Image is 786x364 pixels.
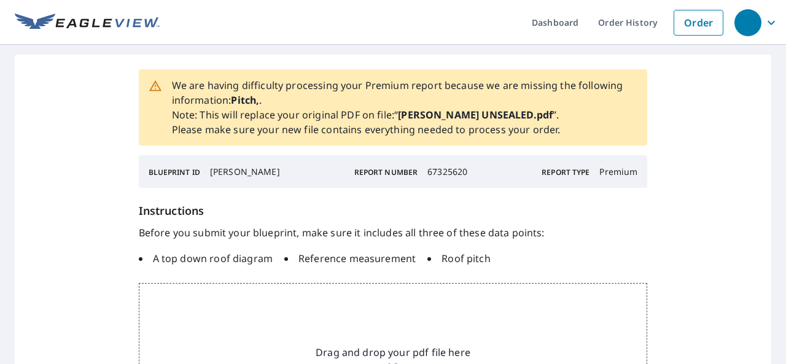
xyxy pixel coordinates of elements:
strong: [PERSON_NAME] UNSEALED.pdf [398,108,553,122]
p: Before you submit your blueprint, make sure it includes all three of these data points: [139,225,648,240]
p: Blueprint ID [149,167,200,178]
img: EV Logo [15,14,160,32]
p: 67325620 [427,165,467,178]
p: Report Number [354,167,418,178]
a: Order [674,10,723,36]
p: Premium [599,165,637,178]
h6: Instructions [139,203,648,219]
li: A top down roof diagram [139,251,273,266]
p: Report Type [542,167,589,178]
li: Reference measurement [284,251,416,266]
p: We are having difficulty processing your Premium report because we are missing the following info... [172,78,638,137]
p: [PERSON_NAME] [210,165,280,178]
li: Roof pitch [427,251,491,266]
strong: Pitch, [231,93,259,107]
